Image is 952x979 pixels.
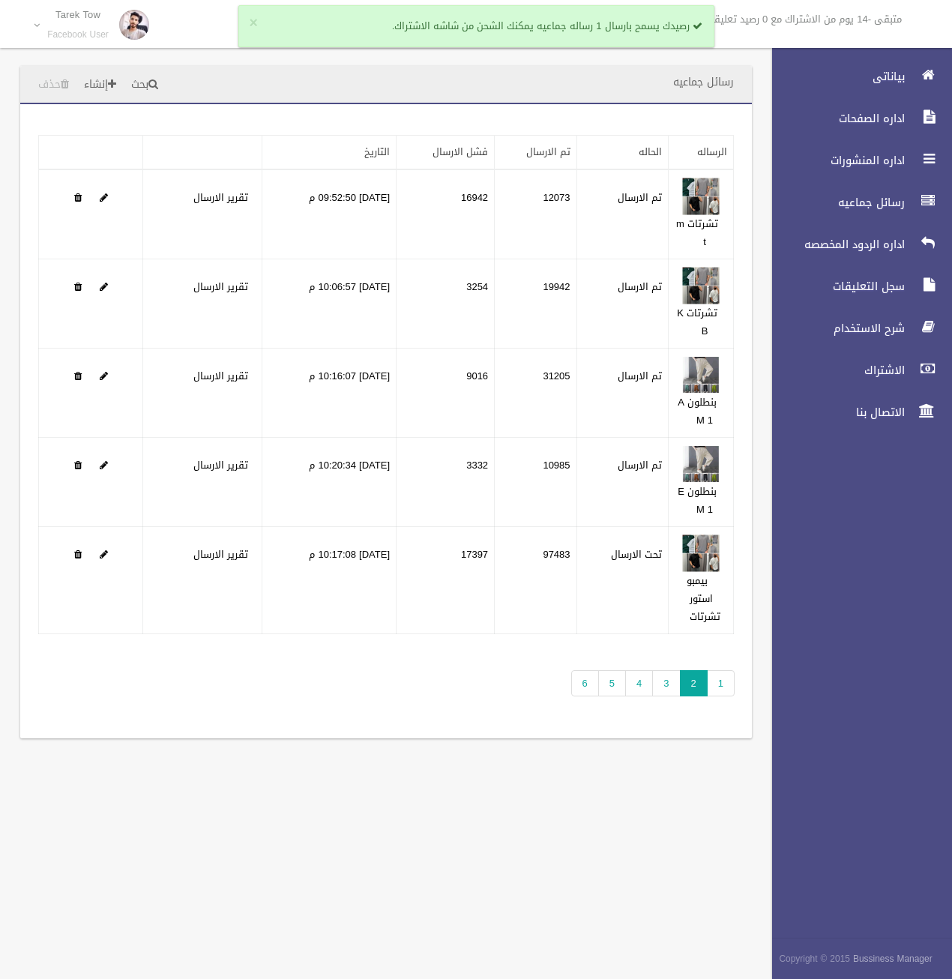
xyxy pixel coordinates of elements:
a: 1 [707,670,735,696]
label: تم الارسال [618,457,662,475]
img: 638914980539741864.jpg [682,356,720,394]
a: بياناتى [759,60,952,93]
td: [DATE] 10:20:34 م [262,438,396,527]
td: 16942 [397,169,495,259]
td: 19942 [495,259,576,349]
td: 12073 [495,169,576,259]
label: تحت الارسال [611,546,662,564]
a: Edit [100,456,108,475]
a: الاتصال بنا [759,396,952,429]
td: [DATE] 10:16:07 م [262,349,396,438]
a: التاريخ [364,142,390,161]
a: 5 [598,670,626,696]
a: تقرير الارسال [193,456,248,475]
td: 9016 [397,349,495,438]
label: تم الارسال [618,278,662,296]
a: Edit [100,277,108,296]
a: بحث [125,71,164,99]
img: 638914981555679349.jpg [682,445,720,483]
img: 638914970093463058.jpg [682,178,720,215]
a: رسائل جماعيه [759,186,952,219]
span: اداره المنشورات [759,153,909,168]
span: اداره الصفحات [759,111,909,126]
a: تقرير الارسال [193,545,248,564]
a: Edit [682,188,720,207]
a: 4 [625,670,653,696]
strong: Bussiness Manager [853,951,933,967]
span: اداره الردود المخصصه [759,237,909,252]
a: الاشتراك [759,354,952,387]
a: تشرتات m t [676,214,718,251]
a: بنطلون A M 1 [678,393,717,430]
td: 3254 [397,259,495,349]
a: إنشاء [78,71,122,99]
a: بيمبو استور تشرتات [687,571,720,626]
a: Edit [100,367,108,385]
a: سجل التعليقات [759,270,952,303]
label: تم الارسال [618,367,662,385]
a: تقرير الارسال [193,188,248,207]
div: رصيدك يسمح بارسال 1 رساله جماعيه يمكنك الشحن من شاشه الاشتراك. [238,5,714,47]
a: 3 [652,670,680,696]
td: [DATE] 09:52:50 م [262,169,396,259]
span: Copyright © 2015 [779,951,850,967]
a: Edit [100,545,108,564]
header: رسائل جماعيه [655,67,752,97]
span: 2 [680,670,708,696]
a: Edit [100,188,108,207]
p: Tarek Tow [47,9,109,20]
span: الاتصال بنا [759,405,909,420]
button: × [250,16,258,31]
td: 10985 [495,438,576,527]
a: بنطلون E M 1 [678,482,717,519]
th: الحاله [576,136,668,170]
a: Edit [682,277,720,296]
a: شرح الاستخدام [759,312,952,345]
span: رسائل جماعيه [759,195,909,210]
a: تشرتات K B [677,304,717,340]
a: فشل الارسال [433,142,488,161]
a: Edit [682,367,720,385]
a: اداره الصفحات [759,102,952,135]
a: تقرير الارسال [193,367,248,385]
span: شرح الاستخدام [759,321,909,336]
a: تم الارسال [526,142,570,161]
td: 97483 [495,527,576,634]
span: الاشتراك [759,363,909,378]
td: 3332 [397,438,495,527]
a: اداره المنشورات [759,144,952,177]
a: 6 [571,670,599,696]
a: تقرير الارسال [193,277,248,296]
span: بياناتى [759,69,909,84]
a: Edit [682,545,720,564]
a: Edit [682,456,720,475]
span: سجل التعليقات [759,279,909,294]
label: تم الارسال [618,189,662,207]
td: [DATE] 10:06:57 م [262,259,396,349]
img: 638914973401430669.jpg [682,267,720,304]
td: 31205 [495,349,576,438]
a: اداره الردود المخصصه [759,228,952,261]
img: 638915843778115368.jpg [682,534,720,572]
small: Facebook User [47,29,109,40]
td: [DATE] 10:17:08 م [262,527,396,634]
td: 17397 [397,527,495,634]
th: الرساله [669,136,734,170]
